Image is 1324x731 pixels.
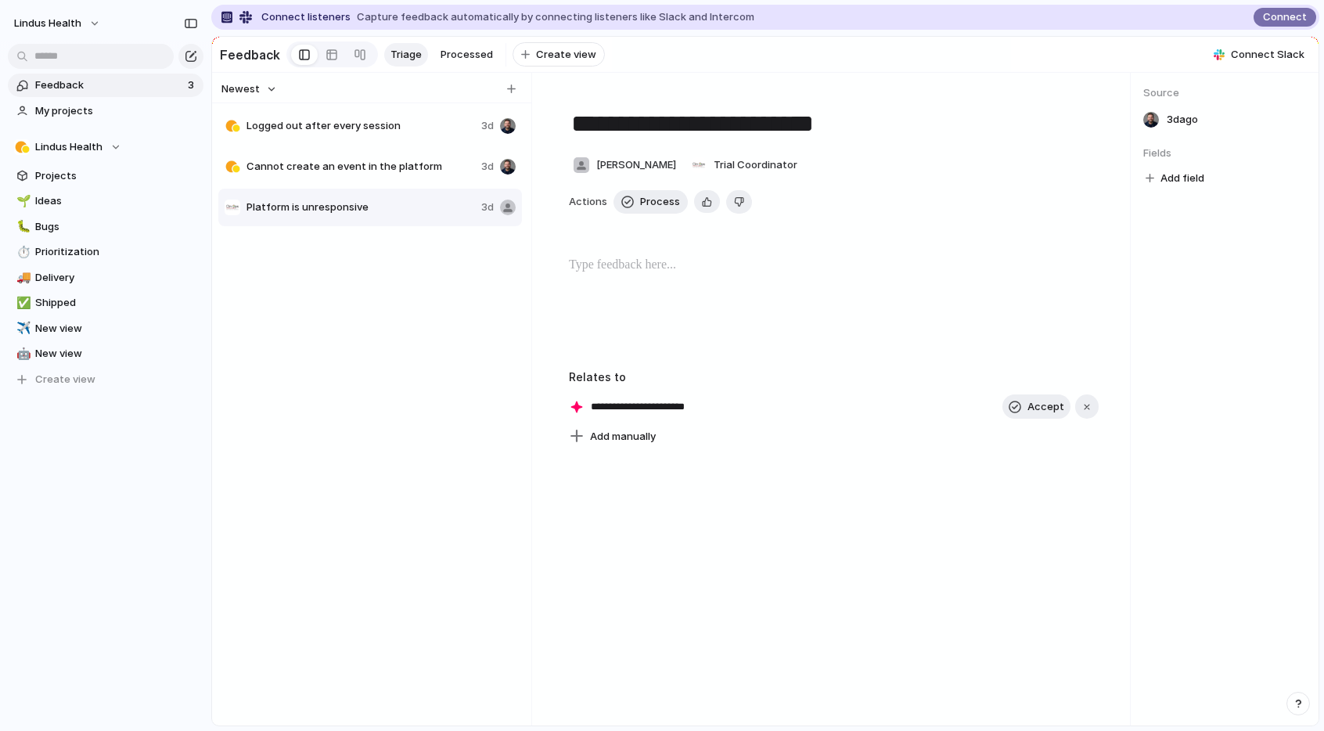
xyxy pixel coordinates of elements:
div: 🌱 [16,193,27,211]
span: 3 [188,77,197,93]
a: 🤖New view [8,342,203,365]
span: 3d ago [1167,112,1198,128]
span: Prioritization [35,244,198,260]
span: Bugs [35,219,198,235]
h3: Relates to [569,369,1099,385]
button: Trial Coordinator [686,153,801,178]
span: Delivery [35,270,198,286]
a: Projects [8,164,203,188]
span: Connect listeners [261,9,351,25]
span: Cannot create an event in the platform [246,159,475,175]
span: Accept [1027,399,1064,415]
span: Source [1143,85,1306,101]
a: My projects [8,99,203,123]
div: 🤖 [16,345,27,363]
span: Lindus Health [14,16,81,31]
span: Fields [1143,146,1306,161]
span: Connect [1263,9,1307,25]
a: 🚚Delivery [8,266,203,290]
a: Processed [434,43,499,67]
span: Create view [536,47,596,63]
span: Triage [390,47,422,63]
span: Trial Coordinator [714,157,797,173]
span: Logged out after every session [246,118,475,134]
span: Processed [441,47,493,63]
span: Platform is unresponsive [246,200,475,215]
button: 🤖 [14,346,30,362]
div: ✅ [16,294,27,312]
button: 🌱 [14,193,30,209]
a: ✈️New view [8,317,203,340]
a: ✅Shipped [8,291,203,315]
button: Connect Slack [1207,43,1311,67]
a: 🐛Bugs [8,215,203,239]
span: Newest [221,81,260,97]
span: Add field [1160,171,1204,186]
span: 3d [481,159,494,175]
span: Feedback [35,77,183,93]
button: ⏱️ [14,244,30,260]
button: ✅ [14,295,30,311]
span: My projects [35,103,198,119]
button: Lindus Health [7,11,109,36]
div: 🚚 [16,268,27,286]
div: ✈️ [16,319,27,337]
button: Newest [219,79,279,99]
button: Create view [513,42,605,67]
span: New view [35,346,198,362]
span: Lindus Health [35,139,103,155]
button: Add manually [563,426,662,448]
span: [PERSON_NAME] [596,157,676,173]
div: 🐛 [16,218,27,236]
span: Process [640,194,680,210]
span: Capture feedback automatically by connecting listeners like Slack and Intercom [357,9,754,25]
button: Add field [1143,168,1207,189]
button: Accept [1002,394,1070,420]
span: 3d [481,200,494,215]
button: Process [613,190,688,214]
div: ⏱️ [16,243,27,261]
span: Ideas [35,193,198,209]
button: Lindus Health [8,135,203,159]
span: Add manually [590,429,656,445]
span: Actions [569,194,607,210]
span: 3d [481,118,494,134]
h2: Feedback [220,45,280,64]
button: 🚚 [14,270,30,286]
button: Create view [8,368,203,391]
button: 🐛 [14,219,30,235]
span: Create view [35,372,95,387]
a: Feedback3 [8,74,203,97]
span: Projects [35,168,198,184]
button: [PERSON_NAME] [569,153,680,178]
span: Shipped [35,295,198,311]
span: Connect Slack [1231,47,1304,63]
a: ⏱️Prioritization [8,240,203,264]
button: ✈️ [14,321,30,337]
a: Triage [384,43,428,67]
button: Connect [1254,8,1316,27]
span: New view [35,321,198,337]
button: Delete [726,190,752,214]
a: 🌱Ideas [8,189,203,213]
